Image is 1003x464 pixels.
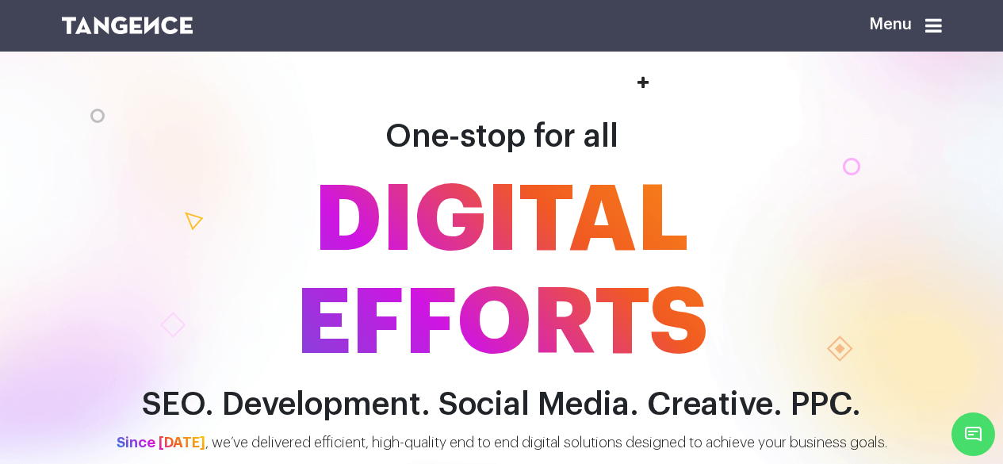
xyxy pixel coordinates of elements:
img: logo SVG [62,17,193,34]
p: , we’ve delivered efficient, high-quality end to end digital solutions designed to achieve your b... [78,432,925,454]
span: One-stop for all [385,121,618,152]
span: Since [DATE] [117,435,205,450]
h2: SEO. Development. Social Media. Creative. PPC. [50,387,954,423]
span: Chat Widget [951,412,995,456]
span: DIGITAL EFFORTS [50,169,954,375]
